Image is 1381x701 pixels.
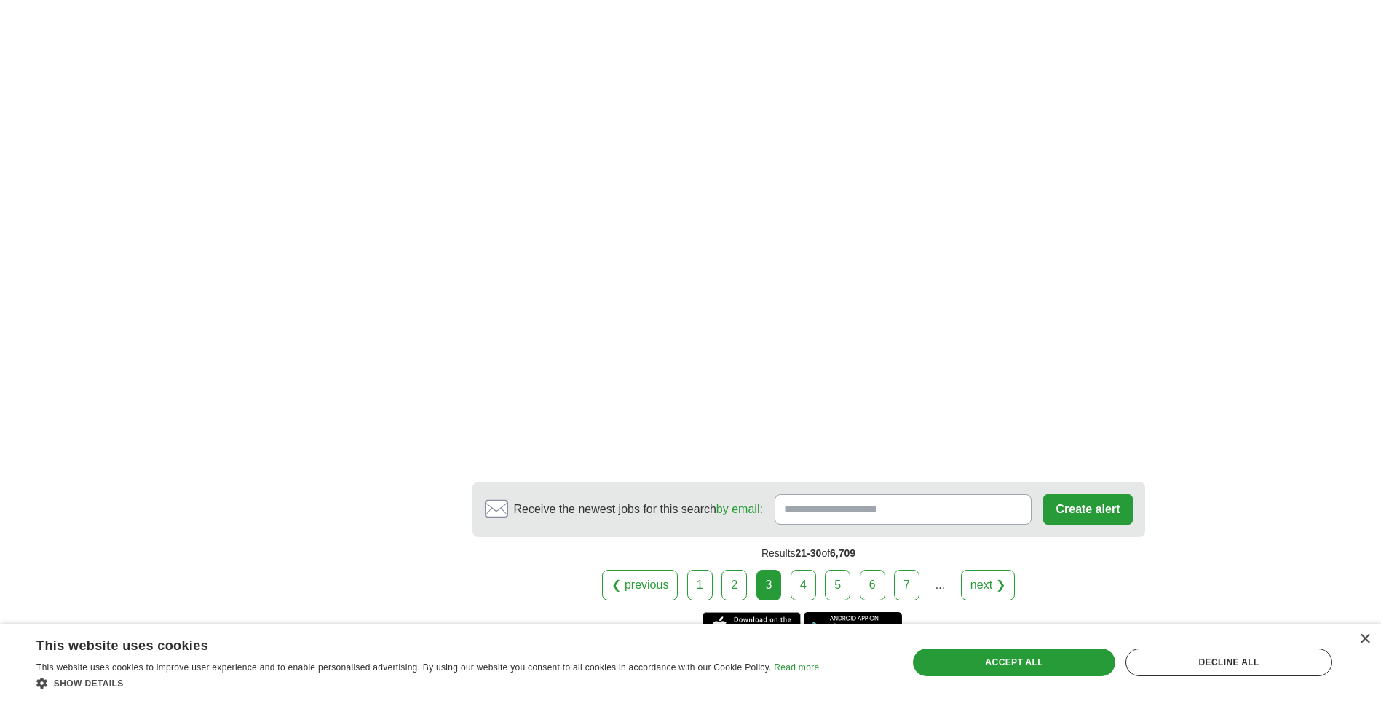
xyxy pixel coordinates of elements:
[756,570,782,600] div: 3
[716,503,760,515] a: by email
[830,547,855,559] span: 6,709
[796,547,822,559] span: 21-30
[791,570,816,600] a: 4
[825,570,850,600] a: 5
[36,633,783,654] div: This website uses cookies
[860,570,885,600] a: 6
[721,570,747,600] a: 2
[687,570,713,600] a: 1
[36,662,772,673] span: This website uses cookies to improve user experience and to enable personalised advertising. By u...
[961,570,1015,600] a: next ❯
[54,678,124,689] span: Show details
[1043,494,1132,525] button: Create alert
[913,649,1115,676] div: Accept all
[602,570,678,600] a: ❮ previous
[894,570,919,600] a: 7
[36,675,819,690] div: Show details
[514,501,763,518] span: Receive the newest jobs for this search :
[774,662,819,673] a: Read more, opens a new window
[472,537,1145,570] div: Results of
[804,612,902,641] a: Get the Android app
[703,612,801,641] a: Get the iPhone app
[1359,634,1370,645] div: Close
[1125,649,1332,676] div: Decline all
[925,571,954,600] div: ...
